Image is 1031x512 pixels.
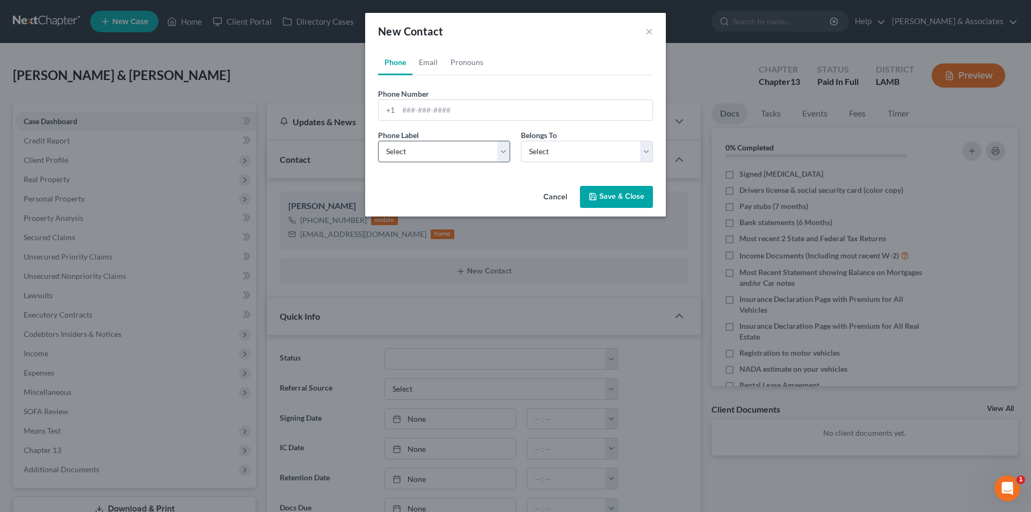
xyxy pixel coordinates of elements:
span: 1 [1017,475,1025,484]
button: Save & Close [580,186,653,208]
span: Phone Number [378,89,429,98]
input: ###-###-#### [398,100,652,120]
button: Cancel [535,187,576,208]
span: Phone Label [378,131,419,140]
a: Email [412,49,444,75]
a: Phone [378,49,412,75]
a: Pronouns [444,49,490,75]
span: New Contact [378,25,443,38]
iframe: Intercom live chat [994,475,1020,501]
div: +1 [379,100,398,120]
span: Belongs To [521,131,557,140]
button: × [645,25,653,38]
